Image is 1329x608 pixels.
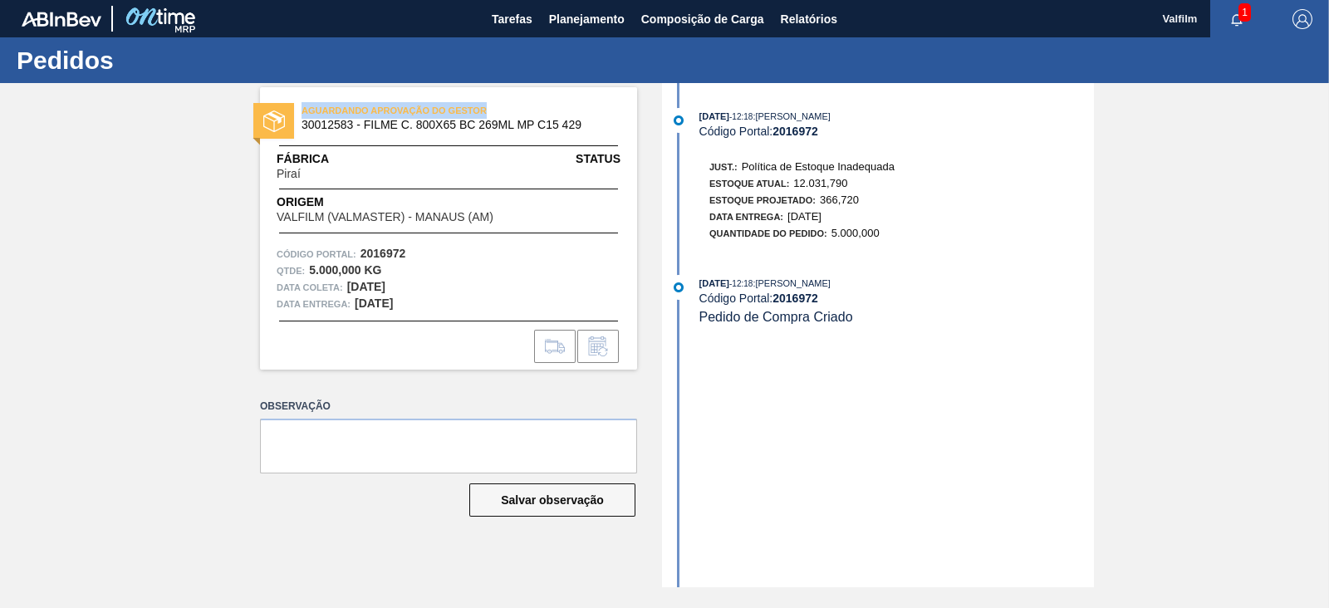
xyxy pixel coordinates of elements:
div: Informar alteração no pedido [577,330,619,363]
span: [DATE] [787,210,821,223]
img: Logout [1292,9,1312,29]
label: Observação [260,395,637,419]
span: Fábrica [277,150,353,168]
span: Data entrega: [277,296,351,312]
span: Pedido de Compra Criado [699,310,853,324]
button: Notificações [1210,7,1263,31]
strong: 5.000,000 KG [309,263,381,277]
h1: Pedidos [17,51,311,70]
span: 366,720 [820,194,859,206]
strong: 2016972 [360,247,406,260]
span: : [PERSON_NAME] [753,278,831,288]
div: Ir para Composição de Carga [534,330,576,363]
span: Política de Estoque Inadequada [742,160,895,173]
span: - 12:18 [729,279,753,288]
img: atual [674,115,684,125]
span: AGUARDANDO APROVAÇÃO DO GESTOR [302,102,534,119]
strong: 2016972 [772,125,818,138]
span: Tarefas [492,9,532,29]
span: Origem [277,194,541,211]
span: Data Entrega: [709,212,783,222]
span: Status [576,150,620,168]
span: Qtde : [277,262,305,279]
span: - 12:18 [729,112,753,121]
span: Planejamento [549,9,625,29]
img: atual [674,282,684,292]
span: 1 [1238,3,1251,22]
img: TNhmsLtSVTkK8tSr43FrP2fwEKptu5GPRR3wAAAABJRU5ErkJggg== [22,12,101,27]
span: Piraí [277,168,301,180]
img: status [263,110,285,132]
span: VALFILM (VALMASTER) - MANAUS (AM) [277,211,493,223]
span: 5.000,000 [831,227,880,239]
span: Just.: [709,162,738,172]
strong: [DATE] [347,280,385,293]
div: Código Portal: [699,292,1094,305]
span: Relatórios [781,9,837,29]
span: Data coleta: [277,279,343,296]
span: [DATE] [699,111,729,121]
span: 30012583 - FILME C. 800X65 BC 269ML MP C15 429 [302,119,603,131]
button: Salvar observação [469,483,635,517]
span: 12.031,790 [793,177,847,189]
span: Estoque Projetado: [709,195,816,205]
span: Código Portal: [277,246,356,262]
strong: 2016972 [772,292,818,305]
span: Estoque Atual: [709,179,789,189]
span: Composição de Carga [641,9,764,29]
div: Código Portal: [699,125,1094,138]
span: Quantidade do Pedido: [709,228,827,238]
span: : [PERSON_NAME] [753,111,831,121]
span: [DATE] [699,278,729,288]
strong: [DATE] [355,297,393,310]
